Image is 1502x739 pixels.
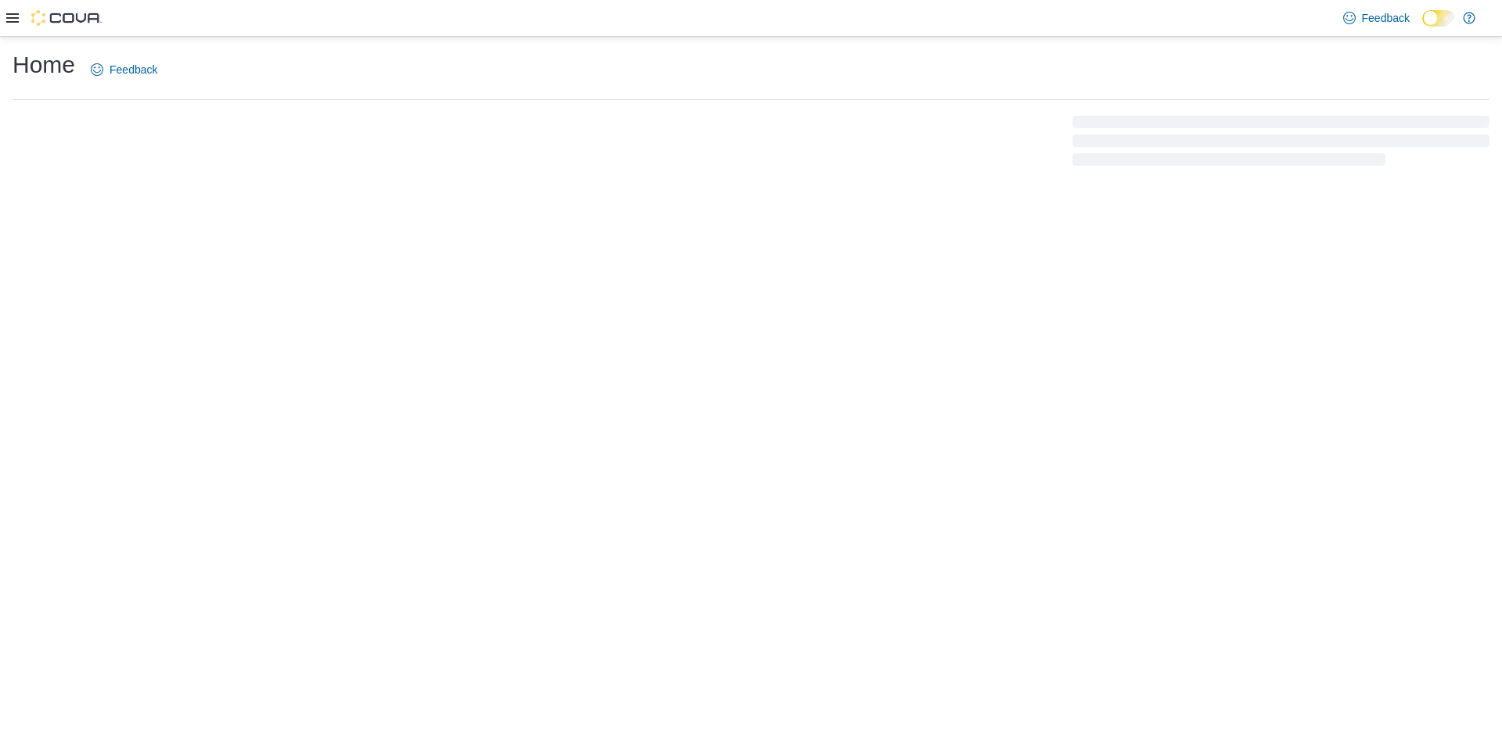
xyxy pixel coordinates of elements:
[84,54,163,85] a: Feedback
[1362,10,1410,26] span: Feedback
[1422,10,1455,27] input: Dark Mode
[1337,2,1416,34] a: Feedback
[31,10,102,26] img: Cova
[13,49,75,81] h1: Home
[110,62,157,77] span: Feedback
[1073,119,1489,169] span: Loading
